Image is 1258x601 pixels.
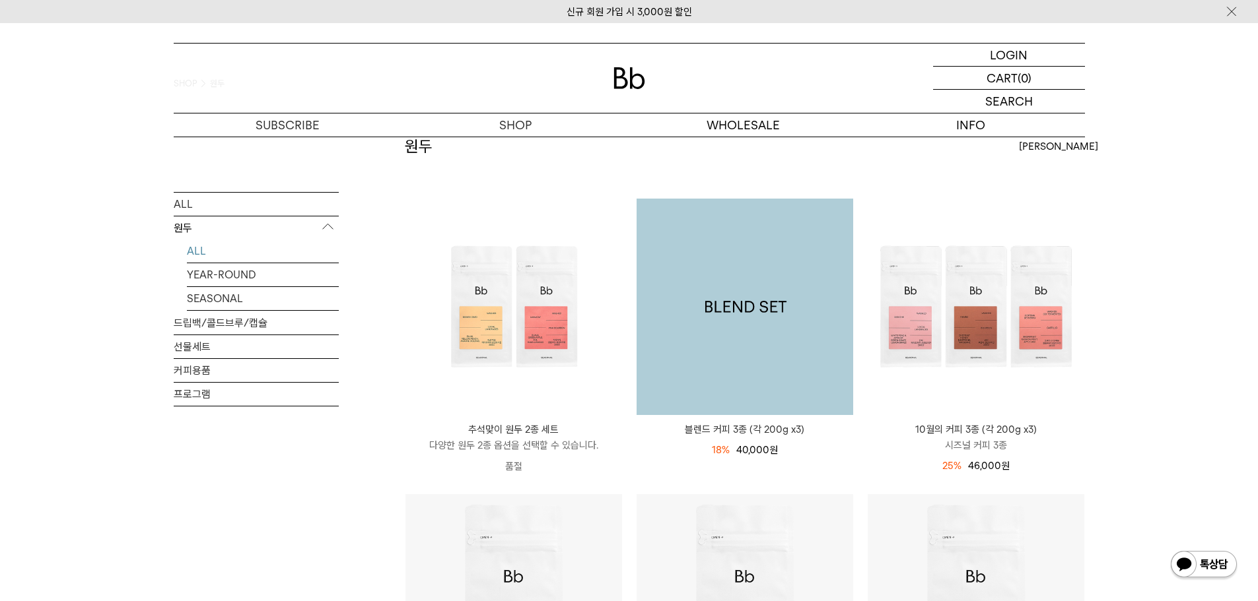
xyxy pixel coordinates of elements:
[405,422,622,453] a: 추석맞이 원두 2종 세트 다양한 원두 2종 옵션을 선택할 수 있습니다.
[1019,139,1098,154] span: [PERSON_NAME]
[613,67,645,89] img: 로고
[868,422,1084,437] p: 10월의 커피 3종 (각 200g x3)
[629,113,857,137] p: WHOLESALE
[712,442,730,458] div: 18%
[769,444,778,456] span: 원
[174,382,339,405] a: 프로그램
[405,453,622,480] p: 품절
[985,90,1033,113] p: SEARCH
[942,458,961,474] div: 25%
[933,44,1085,67] a: LOGIN
[567,6,692,18] a: 신규 회원 가입 시 3,000원 할인
[402,113,629,137] a: SHOP
[736,444,778,456] span: 40,000
[637,199,853,415] img: 1000001179_add2_053.png
[174,113,402,137] a: SUBSCRIBE
[174,216,339,239] p: 원두
[187,286,339,309] a: SEASONAL
[857,113,1085,137] p: INFO
[1170,550,1238,581] img: 카카오톡 채널 1:1 채팅 버튼
[187,239,339,262] a: ALL
[987,67,1018,89] p: CART
[1018,67,1031,89] p: (0)
[990,44,1028,66] p: LOGIN
[187,263,339,286] a: YEAR-ROUND
[968,460,1010,472] span: 46,000
[405,422,622,437] p: 추석맞이 원두 2종 세트
[174,192,339,215] a: ALL
[1001,460,1010,472] span: 원
[933,67,1085,90] a: CART (0)
[405,135,433,158] h2: 원두
[868,199,1084,415] img: 10월의 커피 3종 (각 200g x3)
[405,199,622,415] img: 추석맞이 원두 2종 세트
[174,358,339,381] a: 커피용품
[637,422,853,437] a: 블렌드 커피 3종 (각 200g x3)
[174,334,339,358] a: 선물세트
[868,422,1084,453] a: 10월의 커피 3종 (각 200g x3) 시즈널 커피 3종
[405,437,622,453] p: 다양한 원두 2종 옵션을 선택할 수 있습니다.
[868,437,1084,453] p: 시즈널 커피 3종
[637,199,853,415] a: 블렌드 커피 3종 (각 200g x3)
[174,311,339,334] a: 드립백/콜드브루/캡슐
